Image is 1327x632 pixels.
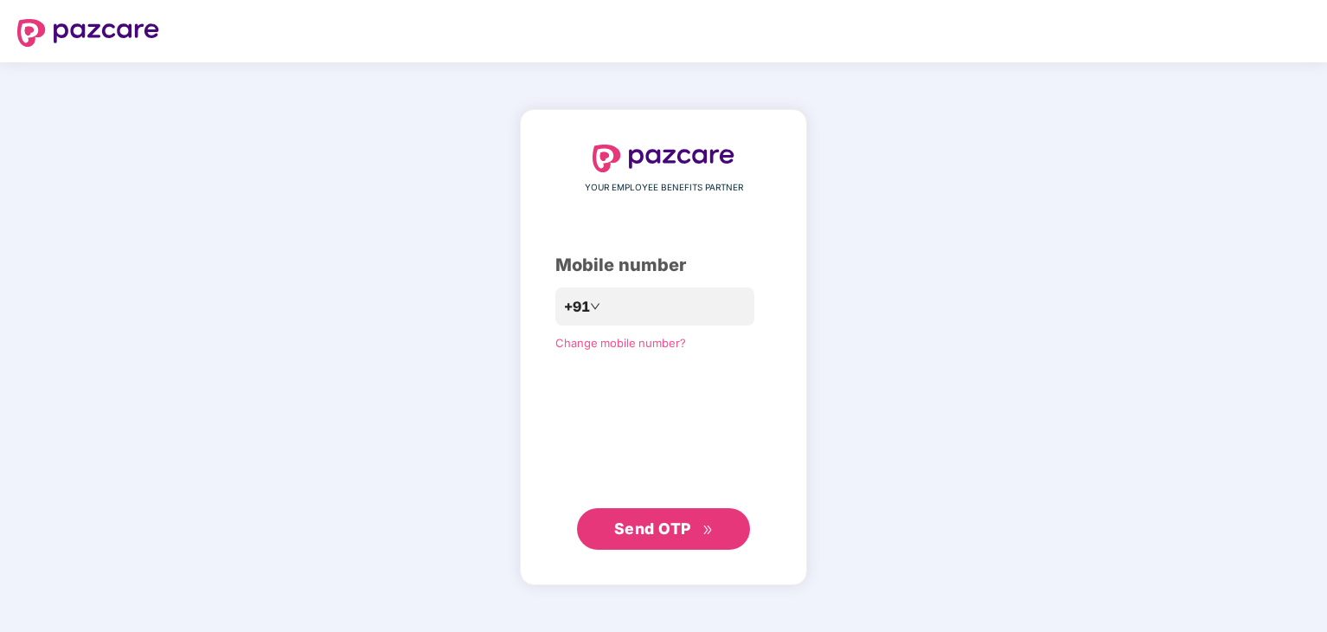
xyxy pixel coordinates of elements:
[702,525,714,536] span: double-right
[555,252,772,279] div: Mobile number
[577,508,750,550] button: Send OTPdouble-right
[585,181,743,195] span: YOUR EMPLOYEE BENEFITS PARTNER
[555,336,686,350] a: Change mobile number?
[590,301,600,312] span: down
[593,145,734,172] img: logo
[17,19,159,47] img: logo
[614,519,691,538] span: Send OTP
[564,296,590,318] span: +91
